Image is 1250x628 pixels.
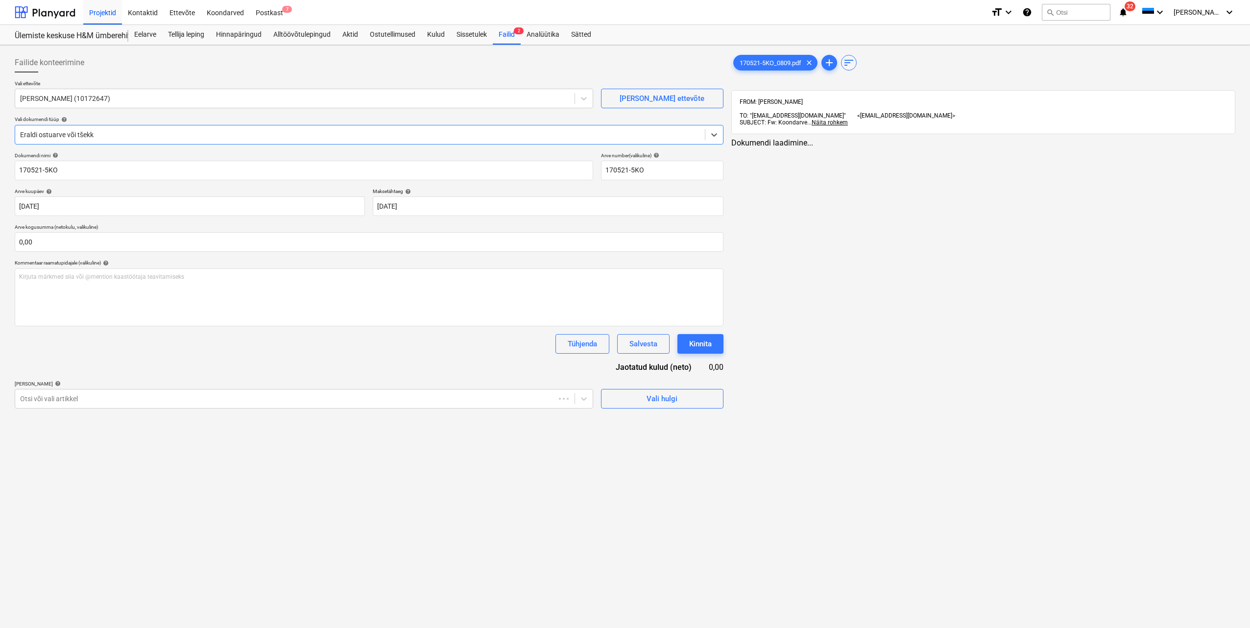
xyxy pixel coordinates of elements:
input: Arve number [601,161,723,180]
div: Kinnita [689,338,712,350]
input: Dokumendi nimi [15,161,593,180]
a: Tellija leping [162,25,210,45]
div: 170521-5KO_0809.pdf [733,55,817,71]
a: Aktid [337,25,364,45]
div: Vali hulgi [647,392,677,405]
a: Sissetulek [451,25,493,45]
button: Salvesta [617,334,670,354]
span: sort [843,57,855,69]
span: help [44,189,52,194]
span: add [823,57,835,69]
div: Kommentaar raamatupidajale (valikuline) [15,260,723,266]
div: Maksetähtaeg [373,188,723,194]
span: search [1046,8,1054,16]
a: Sätted [565,25,597,45]
span: clear [803,57,815,69]
span: 170521-5KO_0809.pdf [734,59,807,67]
div: Arve kuupäev [15,188,365,194]
div: Tühjenda [568,338,597,350]
a: Hinnapäringud [210,25,267,45]
i: format_size [991,6,1003,18]
button: Vali hulgi [601,389,723,409]
i: keyboard_arrow_down [1154,6,1166,18]
div: [PERSON_NAME] [15,381,593,387]
span: 7 [282,6,292,13]
span: help [50,152,58,158]
button: [PERSON_NAME] ettevõte [601,89,723,108]
span: help [651,152,659,158]
span: help [53,381,61,386]
i: Abikeskus [1022,6,1032,18]
i: notifications [1118,6,1128,18]
a: Ostutellimused [364,25,421,45]
span: ... [807,119,848,126]
a: Kulud [421,25,451,45]
button: Tühjenda [555,334,609,354]
span: 2 [514,27,524,34]
div: Salvesta [629,338,657,350]
div: Jaotatud kulud (neto) [596,362,707,373]
i: keyboard_arrow_down [1003,6,1014,18]
span: SUBJECT: Fw: Koondarve [740,119,807,126]
p: Vali ettevõte [15,80,593,89]
span: 32 [1125,1,1135,11]
a: Alltöövõtulepingud [267,25,337,45]
input: Arve kuupäeva pole määratud. [15,196,365,216]
button: Kinnita [677,334,723,354]
span: help [59,117,67,122]
a: Eelarve [128,25,162,45]
span: Näita rohkem [812,119,848,126]
input: Tähtaega pole määratud [373,196,723,216]
span: help [403,189,411,194]
a: Failid2 [493,25,521,45]
input: Arve kogusumma (netokulu, valikuline) [15,232,723,252]
div: Vali dokumendi tüüp [15,116,723,122]
div: Ülemiste keskuse H&M ümberehitustööd [HMÜLEMISTE] [15,31,117,41]
i: keyboard_arrow_down [1224,6,1235,18]
span: help [101,260,109,266]
p: Arve kogusumma (netokulu, valikuline) [15,224,723,232]
span: TO: "[EMAIL_ADDRESS][DOMAIN_NAME]" <[EMAIL_ADDRESS][DOMAIN_NAME]> [740,112,955,119]
div: Failid [493,25,521,45]
div: Arve number (valikuline) [601,152,723,159]
div: 0,00 [707,362,723,373]
span: [PERSON_NAME] [1174,8,1223,16]
div: Dokumendi laadimine... [731,138,1235,147]
span: Failide konteerimine [15,57,84,69]
span: FROM: [PERSON_NAME] [740,98,803,105]
button: Otsi [1042,4,1110,21]
div: Dokumendi nimi [15,152,593,159]
div: [PERSON_NAME] ettevõte [620,92,704,105]
a: Analüütika [521,25,565,45]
